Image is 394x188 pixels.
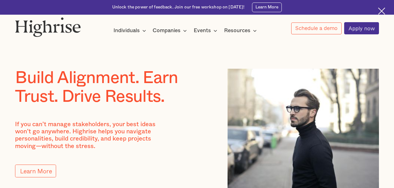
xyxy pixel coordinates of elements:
div: Individuals [113,27,140,34]
div: Companies [153,27,189,34]
div: Companies [153,27,181,34]
div: Resources [224,27,259,34]
div: Individuals [113,27,148,34]
h1: Build Alignment. Earn Trust. Drive Results. [15,69,208,106]
div: Resources [224,27,250,34]
a: Learn More [15,165,56,177]
a: Schedule a demo [291,22,342,34]
img: Highrise logo [15,17,81,37]
a: Learn More [252,2,282,12]
p: If you can’t manage stakeholders, your best ideas won’t go anywhere. Highrise helps you navigate ... [15,121,162,150]
div: Events [194,27,211,34]
a: Apply now [344,22,379,34]
div: Unlock the power of feedback. Join our free workshop on [DATE]! [112,4,245,10]
img: Cross icon [378,7,385,15]
div: Events [194,27,219,34]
